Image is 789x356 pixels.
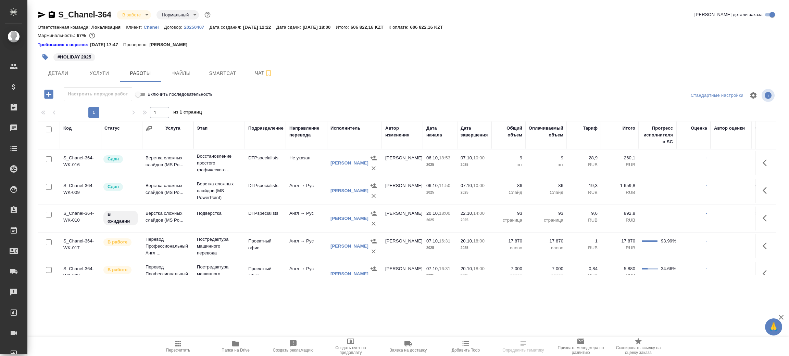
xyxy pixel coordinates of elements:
td: Верстка сложных слайдов (MS Po... [142,179,193,203]
button: Удалить [368,219,379,229]
td: DTPspecialists [245,207,286,230]
button: Удалить [368,274,379,284]
div: Автор оценки [714,125,745,132]
p: 10:00 [473,183,485,188]
p: 20250407 [184,25,209,30]
button: Здесь прячутся важные кнопки [759,238,775,254]
p: [PERSON_NAME] [149,41,192,48]
td: Верстка сложных слайдов (MS Po... [142,207,193,230]
p: слово [495,245,522,251]
p: 2025 [426,189,454,196]
p: 606 822,16 KZT [410,25,448,30]
p: слово [495,272,522,279]
p: Ответственная команда: [38,25,91,30]
p: Слайд [529,189,563,196]
a: [PERSON_NAME] [330,216,368,221]
p: 2025 [461,272,488,279]
button: Скопировать ссылку для ЯМессенджера [38,11,46,19]
p: 2025 [426,161,454,168]
p: 9,6 [570,210,598,217]
p: [DATE] 12:22 [243,25,276,30]
a: [PERSON_NAME] [330,243,368,249]
button: Здесь прячутся важные кнопки [759,182,775,199]
div: Услуга [165,125,180,132]
div: Оценка [691,125,707,132]
p: 67% [77,33,87,38]
p: 07.10, [426,238,439,243]
button: Назначить [368,236,379,246]
p: RUB [604,189,635,196]
td: Англ → Рус [286,207,327,230]
p: 16:31 [439,238,450,243]
p: Chanel [144,25,164,30]
p: Локализация [91,25,126,30]
button: Здесь прячутся важные кнопки [759,210,775,226]
td: S_Chanel-364-WK-017 [60,234,101,258]
p: RUB [604,161,635,168]
div: Направление перевода [289,125,324,139]
td: [PERSON_NAME] [382,151,423,175]
div: Статус [104,125,120,132]
p: 18:53 [439,155,450,160]
div: Общий объем [495,125,522,139]
td: Верстка сложных слайдов (MS Po... [142,151,193,175]
button: Удалить [368,246,379,256]
p: Восстановление простого графического ... [197,153,241,173]
td: [PERSON_NAME] [382,234,423,258]
p: Постредактура машинного перевода [197,236,241,256]
p: 1 659,8 [604,182,635,189]
a: - [706,155,707,160]
button: Назначить [368,208,379,219]
div: Менеджер проверил работу исполнителя, передает ее на следующий этап [103,182,139,192]
div: Дата начала [426,125,454,139]
p: К оплате: [389,25,410,30]
p: 86 [529,182,563,189]
p: 17 870 [529,238,563,245]
button: 🙏 [765,318,782,335]
a: Требования к верстке: [38,41,90,48]
button: Добавить тэг [38,50,53,65]
div: Прогресс исполнителя в SC [642,125,673,145]
span: [PERSON_NAME] детали заказа [694,11,763,18]
div: Исполнитель выполняет работу [103,265,139,275]
p: 9 [529,155,563,161]
p: 18:00 [439,211,450,216]
p: 0,84 [570,265,598,272]
p: 2025 [426,272,454,279]
p: 2025 [426,217,454,224]
p: 16:31 [439,266,450,271]
p: Итого: [336,25,351,30]
p: 892,8 [604,210,635,217]
div: Итого [623,125,635,132]
div: Подразделение [248,125,284,132]
p: 17 870 [495,238,522,245]
p: 2025 [426,245,454,251]
p: 07.10, [426,266,439,271]
button: В работе [120,12,143,18]
span: Файлы [165,69,198,78]
p: 17 870 [604,238,635,245]
p: Верстка сложных слайдов (MS PowerPoint) [197,181,241,201]
p: В работе [108,239,127,246]
button: Назначить [368,153,379,163]
button: Удалить [368,163,379,173]
p: Дата создания: [209,25,243,30]
p: Дата сдачи: [276,25,302,30]
span: Посмотреть информацию [762,89,776,102]
p: 07.10, [461,183,473,188]
a: - [706,266,707,271]
td: Не указан [286,151,327,175]
p: RUB [570,217,598,224]
p: шт [529,161,563,168]
a: [PERSON_NAME] [330,188,368,193]
a: [PERSON_NAME] [330,160,368,166]
span: Чат [247,69,280,77]
p: [DATE] 17:47 [90,41,123,48]
p: Сдан [108,183,119,190]
td: [PERSON_NAME] [382,262,423,286]
a: Chanel [144,24,164,30]
p: страница [529,217,563,224]
a: 20250407 [184,24,209,30]
p: [DATE] 18:00 [303,25,336,30]
div: Файлы [755,125,771,132]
